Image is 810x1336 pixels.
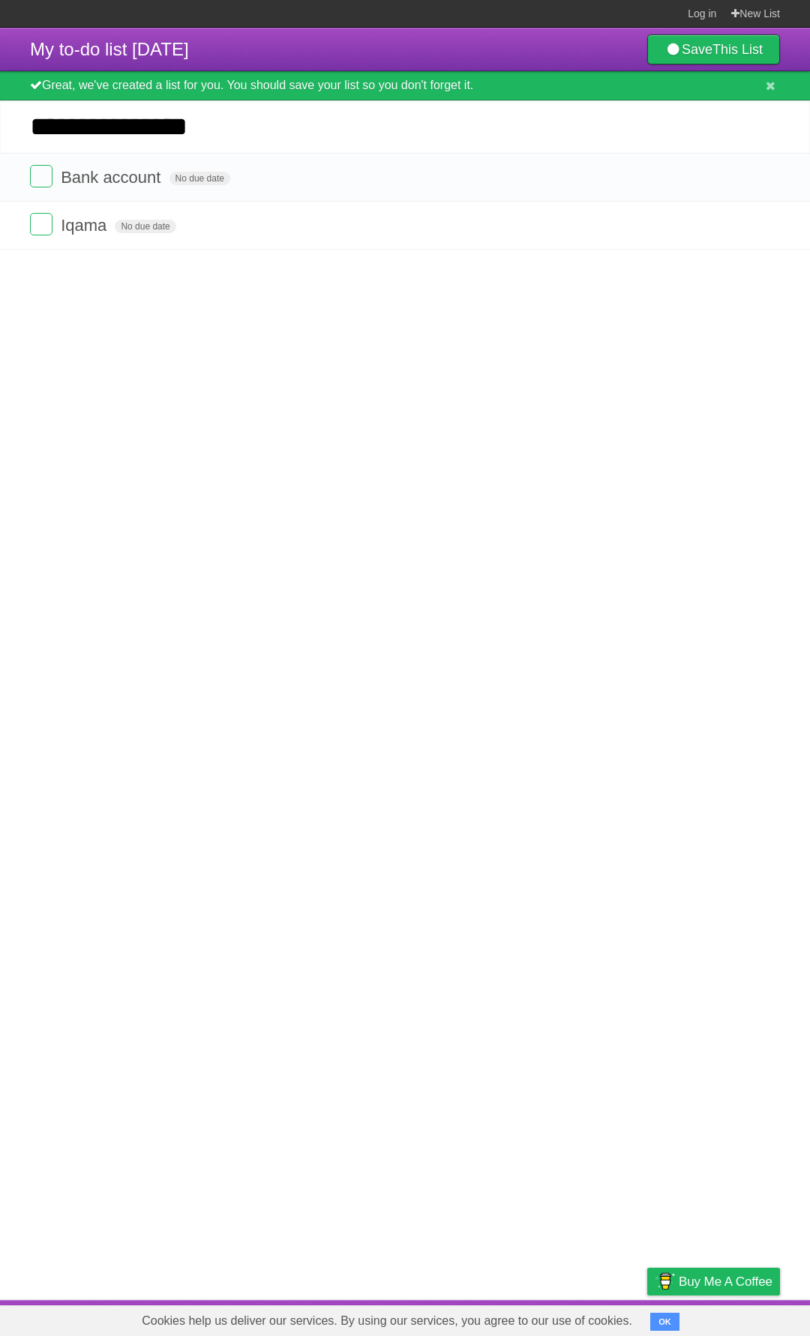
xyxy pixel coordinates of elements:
[655,1269,675,1294] img: Buy me a coffee
[30,213,52,235] label: Done
[30,39,189,59] span: My to-do list [DATE]
[61,216,110,235] span: Iqama
[679,1269,772,1295] span: Buy me a coffee
[169,172,230,185] span: No due date
[712,42,763,57] b: This List
[127,1306,647,1336] span: Cookies help us deliver our services. By using our services, you agree to our use of cookies.
[115,220,175,233] span: No due date
[497,1304,558,1332] a: Developers
[685,1304,780,1332] a: Suggest a feature
[30,165,52,187] label: Done
[61,168,164,187] span: Bank account
[647,34,780,64] a: SaveThis List
[448,1304,479,1332] a: About
[650,1313,679,1331] button: OK
[628,1304,667,1332] a: Privacy
[647,1268,780,1296] a: Buy me a coffee
[577,1304,610,1332] a: Terms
